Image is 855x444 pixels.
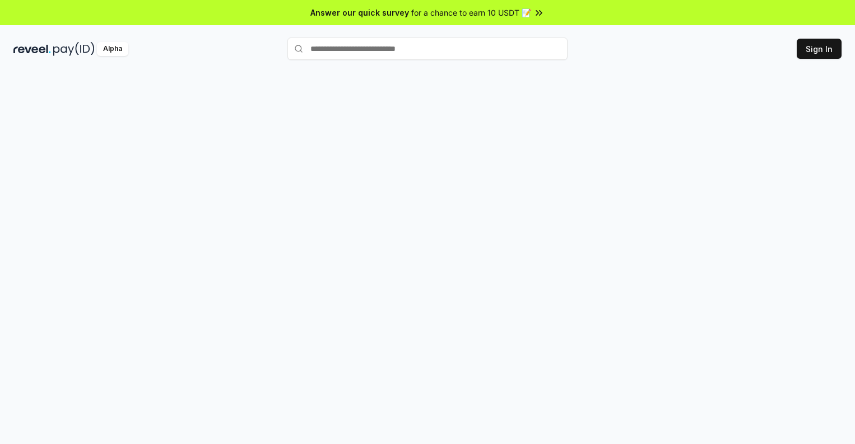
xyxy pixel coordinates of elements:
[53,42,95,56] img: pay_id
[411,7,531,18] span: for a chance to earn 10 USDT 📝
[310,7,409,18] span: Answer our quick survey
[797,39,842,59] button: Sign In
[97,42,128,56] div: Alpha
[13,42,51,56] img: reveel_dark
